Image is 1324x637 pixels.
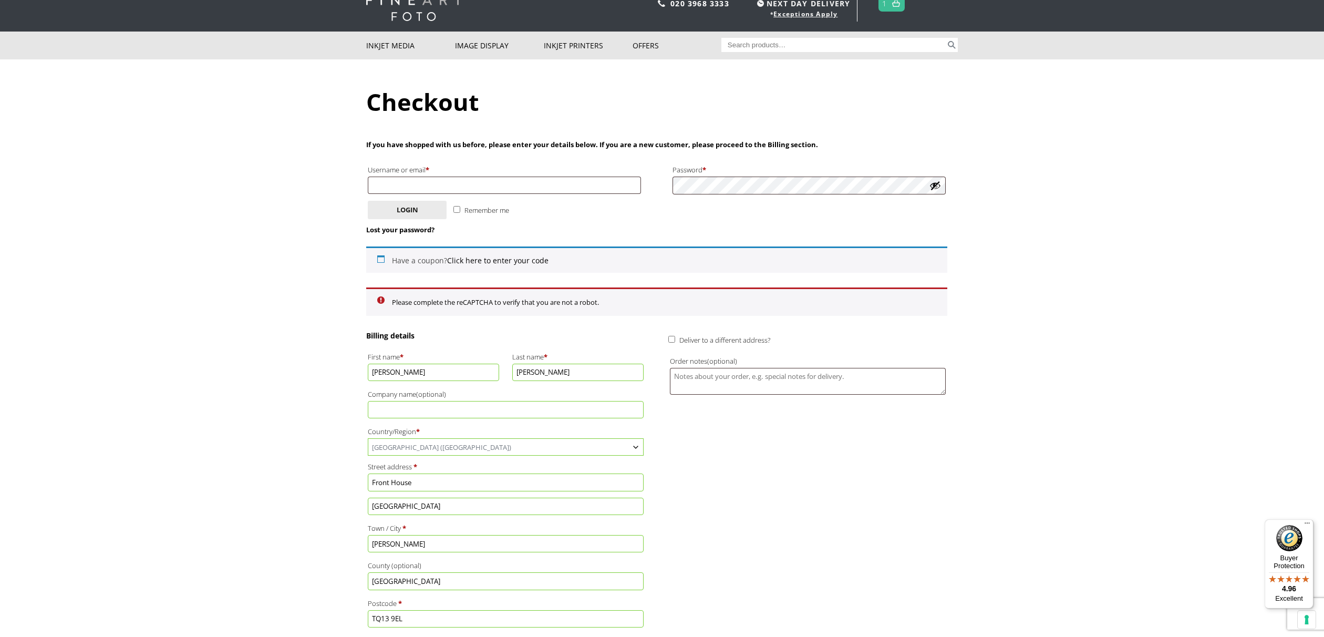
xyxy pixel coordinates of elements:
[366,139,947,151] p: If you have shopped with us before, please enter your details below. If you are a new customer, p...
[1298,611,1316,629] button: Your consent preferences for tracking technologies
[1265,554,1313,570] p: Buyer Protection
[368,425,644,438] label: Country/Region
[391,561,421,570] span: (optional)
[368,350,499,364] label: First name
[368,201,447,219] button: Login
[368,387,644,401] label: Company name
[670,354,946,368] label: Order notes
[1282,584,1296,593] span: 4.96
[773,9,837,18] a: Exceptions Apply
[453,206,460,213] input: Remember me
[368,438,644,456] span: Country/Region
[512,350,644,364] label: Last name
[368,597,644,610] label: Postcode
[366,225,435,234] a: Lost your password?
[673,163,946,177] label: Password
[366,331,645,341] h3: Billing details
[633,32,721,59] a: Offers
[679,335,770,345] span: Deliver to a different address?
[455,32,544,59] a: Image Display
[1265,594,1313,603] p: Excellent
[366,32,455,59] a: Inkjet Media
[368,521,644,535] label: Town / City
[668,336,675,343] input: Deliver to a different address?
[447,255,549,265] a: Enter your coupon code
[368,439,643,455] span: United Kingdom (UK)
[929,180,941,191] button: Show password
[368,474,644,491] input: House number and street name
[368,460,644,474] label: Street address
[464,206,509,215] span: Remember me
[1301,519,1313,532] button: Menu
[707,356,737,366] span: (optional)
[1265,519,1313,609] button: Trusted Shops TrustmarkBuyer Protection4.96Excellent
[544,32,633,59] a: Inkjet Printers
[368,498,644,515] input: Apartment, suite, unit, etc. (optional)
[946,38,958,52] button: Search
[416,389,446,399] span: (optional)
[392,296,933,309] li: Please complete the reCAPTCHA to verify that you are not a robot.
[368,163,641,177] label: Username or email
[366,86,958,118] h1: Checkout
[721,38,946,52] input: Search products…
[1276,525,1302,551] img: Trusted Shops Trustmark
[368,559,644,572] label: County
[366,246,947,273] div: Have a coupon?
